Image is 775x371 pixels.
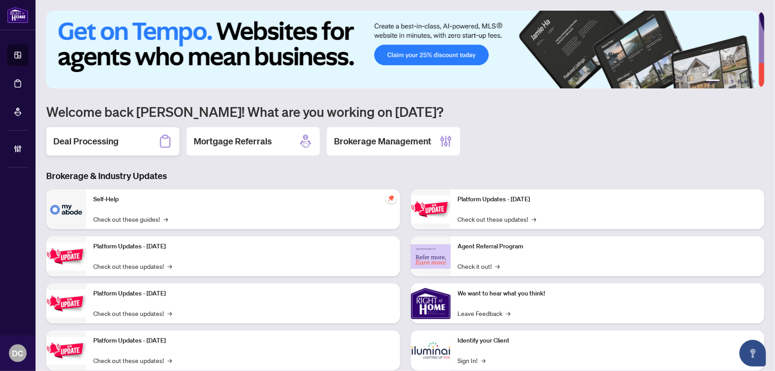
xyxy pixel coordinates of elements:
button: 3 [731,80,734,83]
a: Check out these updates!→ [93,261,172,271]
img: Identify your Client [411,331,451,371]
span: → [163,214,168,224]
a: Check out these updates!→ [93,355,172,365]
a: Check out these updates!→ [458,214,537,224]
h3: Brokerage & Industry Updates [46,170,764,182]
p: Platform Updates - [DATE] [93,336,393,346]
h2: Deal Processing [53,135,119,148]
img: logo [7,7,28,23]
span: → [532,214,537,224]
h2: Brokerage Management [334,135,431,148]
span: → [167,261,172,271]
span: → [496,261,500,271]
h2: Mortgage Referrals [194,135,272,148]
button: Open asap [739,340,766,367]
img: Platform Updates - June 23, 2025 [411,195,451,223]
a: Leave Feedback→ [458,308,511,318]
a: Check it out!→ [458,261,500,271]
p: We want to hear what you think! [458,289,758,299]
button: 6 [752,80,755,83]
p: Platform Updates - [DATE] [93,289,393,299]
a: Check out these guides!→ [93,214,168,224]
a: Check out these updates!→ [93,308,172,318]
img: Platform Updates - July 8, 2025 [46,337,86,365]
img: Slide 0 [46,11,759,88]
a: Sign In!→ [458,355,486,365]
img: We want to hear what you think! [411,283,451,323]
button: 1 [706,80,720,83]
span: → [167,308,172,318]
span: pushpin [386,193,397,203]
span: → [506,308,511,318]
img: Platform Updates - July 21, 2025 [46,290,86,318]
p: Self-Help [93,195,393,204]
button: 2 [723,80,727,83]
span: DC [12,347,24,359]
img: Self-Help [46,189,86,229]
img: Platform Updates - September 16, 2025 [46,243,86,271]
p: Platform Updates - [DATE] [93,242,393,251]
h1: Welcome back [PERSON_NAME]! What are you working on [DATE]? [46,103,764,120]
p: Agent Referral Program [458,242,758,251]
span: → [167,355,172,365]
p: Platform Updates - [DATE] [458,195,758,204]
p: Identify your Client [458,336,758,346]
img: Agent Referral Program [411,244,451,269]
button: 4 [738,80,741,83]
span: → [481,355,486,365]
button: 5 [745,80,748,83]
